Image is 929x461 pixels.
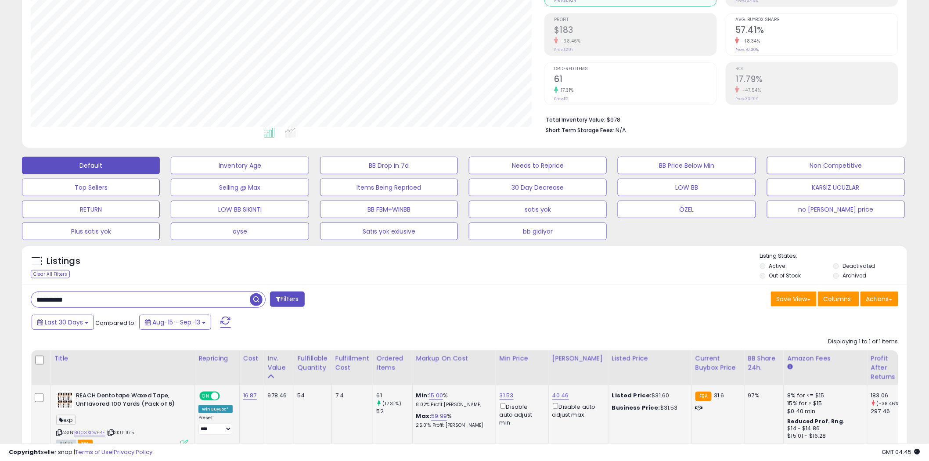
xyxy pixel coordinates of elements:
[735,25,898,37] h2: 57.41%
[320,223,458,240] button: Satıs yok exlusive
[767,201,905,218] button: no [PERSON_NAME] price
[198,354,236,363] div: Repricing
[788,392,861,400] div: 8% for <= $15
[171,223,309,240] button: ayse
[9,448,152,457] div: seller snap | |
[500,402,542,427] div: Disable auto adjust min
[469,157,607,174] button: Needs to Reprice
[335,354,369,372] div: Fulfillment Cost
[47,255,80,267] h5: Listings
[469,179,607,196] button: 30 Day Decrease
[152,318,200,327] span: Aug-15 - Sep-13
[552,402,601,419] div: Disable auto adjust max
[554,67,717,72] span: Ordered Items
[200,393,211,400] span: ON
[546,116,605,123] b: Total Inventory Value:
[552,391,569,400] a: 40.46
[871,407,907,415] div: 297.46
[320,201,458,218] button: BB FBM+WINBB
[735,96,758,101] small: Prev: 33.91%
[788,432,861,440] div: $15.01 - $16.28
[695,354,741,372] div: Current Buybox Price
[618,179,756,196] button: LOW BB
[618,201,756,218] button: ÖZEL
[198,415,233,435] div: Preset:
[818,292,859,306] button: Columns
[788,354,864,363] div: Amazon Fees
[268,392,287,400] div: 978.46
[78,440,93,447] span: FBA
[431,412,447,421] a: 59.99
[107,429,134,436] span: | SKU: 1175
[714,391,724,400] span: 31.6
[769,272,801,279] label: Out of Stock
[824,295,851,303] span: Columns
[416,391,429,400] b: Min:
[171,157,309,174] button: Inventory Age
[139,315,211,330] button: Aug-15 - Sep-13
[558,87,574,94] small: 17.31%
[861,292,898,306] button: Actions
[298,392,325,400] div: 54
[377,407,412,415] div: 52
[612,392,685,400] div: $31.60
[500,354,545,363] div: Min Price
[171,179,309,196] button: Selling @ Max
[554,47,573,52] small: Prev: $297
[616,126,626,134] span: N/A
[22,179,160,196] button: Top Sellers
[788,418,845,425] b: Reduced Prof. Rng.
[735,67,898,72] span: ROI
[788,363,793,371] small: Amazon Fees.
[171,201,309,218] button: LOW BB SIKINTI
[56,440,76,447] span: All listings currently available for purchase on Amazon
[748,354,780,372] div: BB Share 24h.
[554,96,569,101] small: Prev: 52
[695,392,712,401] small: FBA
[412,350,496,385] th: The percentage added to the cost of goods (COGS) that forms the calculator for Min & Max prices.
[198,405,233,413] div: Win BuyBox *
[268,354,290,372] div: Inv. value
[56,415,76,425] span: exp
[31,270,70,278] div: Clear All Filters
[243,354,260,363] div: Cost
[377,354,409,372] div: Ordered Items
[871,354,903,382] div: Profit After Returns
[32,315,94,330] button: Last 30 Days
[74,429,105,436] a: B003XDVERE
[95,319,136,327] span: Compared to:
[500,391,514,400] a: 31.53
[377,392,412,400] div: 61
[558,38,581,44] small: -38.46%
[54,354,191,363] div: Title
[554,74,717,86] h2: 61
[9,448,41,456] strong: Copyright
[748,392,777,400] div: 97%
[552,354,605,363] div: [PERSON_NAME]
[243,391,257,400] a: 16.87
[320,157,458,174] button: BB Drop in 7d
[760,252,907,260] p: Listing States:
[843,262,875,270] label: Deactivated
[219,393,233,400] span: OFF
[270,292,304,307] button: Filters
[612,403,660,412] b: Business Price:
[612,391,652,400] b: Listed Price:
[843,272,866,279] label: Archived
[735,74,898,86] h2: 17.79%
[469,223,607,240] button: bb gidiyor
[788,425,861,432] div: $14 - $14.86
[735,47,759,52] small: Prev: 70.30%
[788,407,861,415] div: $0.40 min
[335,392,366,400] div: 7.4
[739,38,760,44] small: -18.34%
[877,400,902,407] small: (-38.46%)
[22,201,160,218] button: RETURN
[767,157,905,174] button: Non Competitive
[554,25,717,37] h2: $183
[769,262,785,270] label: Active
[546,126,614,134] b: Short Term Storage Fees:
[416,412,489,429] div: %
[618,157,756,174] button: BB Price Below Min
[56,392,74,409] img: 51pQzk1yl7L._SL40_.jpg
